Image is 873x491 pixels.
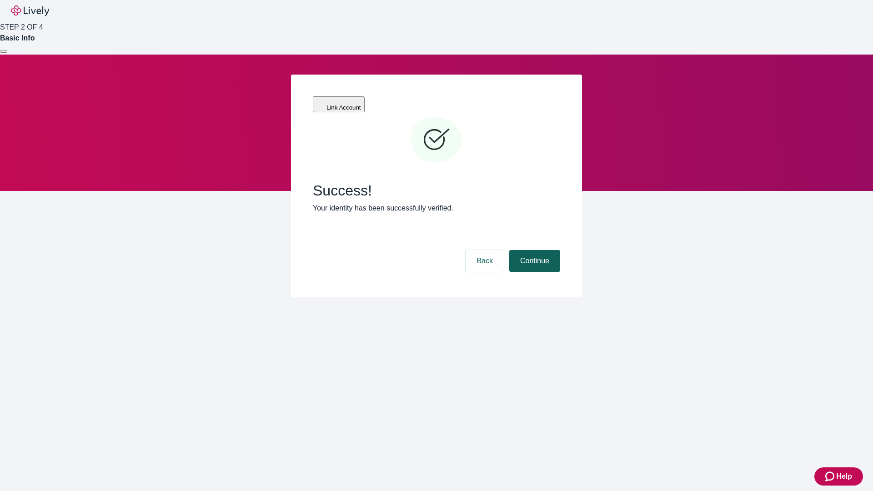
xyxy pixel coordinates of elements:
button: Back [466,250,504,272]
svg: Checkmark icon [409,113,464,167]
svg: Zendesk support icon [825,471,836,482]
span: Success! [313,182,560,199]
button: Zendesk support iconHelp [814,467,863,486]
p: Your identity has been successfully verified. [313,203,560,214]
span: Help [836,471,852,482]
button: Link Account [313,96,365,112]
button: Continue [509,250,560,272]
img: Lively [11,5,49,16]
